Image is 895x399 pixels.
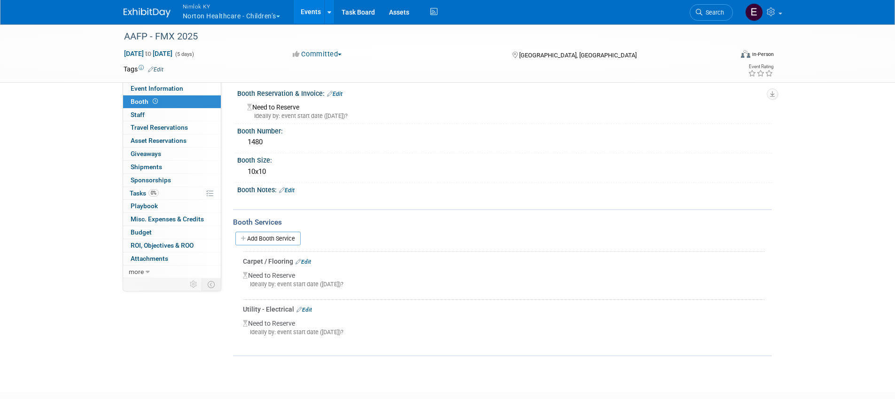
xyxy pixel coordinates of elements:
[244,100,765,120] div: Need to Reserve
[130,189,159,197] span: Tasks
[148,189,159,196] span: 0%
[247,112,765,120] div: Ideally by: event start date ([DATE])?
[148,66,163,73] a: Edit
[752,51,774,58] div: In-Person
[243,305,765,314] div: Utility - Electrical
[702,9,724,16] span: Search
[327,91,342,97] a: Edit
[237,86,772,99] div: Booth Reservation & Invoice:
[741,50,750,58] img: Format-Inperson.png
[202,278,221,290] td: Toggle Event Tabs
[121,28,719,45] div: AAFP - FMX 2025
[186,278,202,290] td: Personalize Event Tab Strip
[123,161,221,173] a: Shipments
[123,95,221,108] a: Booth
[131,150,161,157] span: Giveaways
[296,258,311,265] a: Edit
[123,213,221,226] a: Misc. Expenses & Credits
[748,64,773,69] div: Event Rating
[123,121,221,134] a: Travel Reservations
[237,183,772,195] div: Booth Notes:
[131,202,158,210] span: Playbook
[131,98,160,105] span: Booth
[131,176,171,184] span: Sponsorships
[123,200,221,212] a: Playbook
[123,174,221,187] a: Sponsorships
[690,4,733,21] a: Search
[131,163,162,171] span: Shipments
[279,187,295,194] a: Edit
[233,217,772,227] div: Booth Services
[174,51,194,57] span: (5 days)
[243,280,765,289] div: Ideally by: event start date ([DATE])?
[243,328,765,336] div: Ideally by: event start date ([DATE])?
[244,135,765,149] div: 1480
[131,228,152,236] span: Budget
[123,266,221,278] a: more
[129,268,144,275] span: more
[123,187,221,200] a: Tasks0%
[745,3,763,21] img: Elizabeth Griffin
[123,148,221,160] a: Giveaways
[124,8,171,17] img: ExhibitDay
[131,111,145,118] span: Staff
[131,85,183,92] span: Event Information
[289,49,345,59] button: Committed
[237,124,772,136] div: Booth Number:
[123,239,221,252] a: ROI, Objectives & ROO
[151,98,160,105] span: Booth not reserved yet
[131,124,188,131] span: Travel Reservations
[144,50,153,57] span: to
[243,314,765,344] div: Need to Reserve
[243,266,765,296] div: Need to Reserve
[183,1,280,11] span: Nimlok KY
[296,306,312,313] a: Edit
[235,232,301,245] a: Add Booth Service
[124,64,163,74] td: Tags
[677,49,774,63] div: Event Format
[131,255,168,262] span: Attachments
[131,137,187,144] span: Asset Reservations
[123,82,221,95] a: Event Information
[131,242,194,249] span: ROI, Objectives & ROO
[123,226,221,239] a: Budget
[123,252,221,265] a: Attachments
[243,257,765,266] div: Carpet / Flooring
[244,164,765,179] div: 10x10
[131,215,204,223] span: Misc. Expenses & Credits
[124,49,173,58] span: [DATE] [DATE]
[519,52,637,59] span: [GEOGRAPHIC_DATA], [GEOGRAPHIC_DATA]
[237,153,772,165] div: Booth Size:
[123,134,221,147] a: Asset Reservations
[123,109,221,121] a: Staff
